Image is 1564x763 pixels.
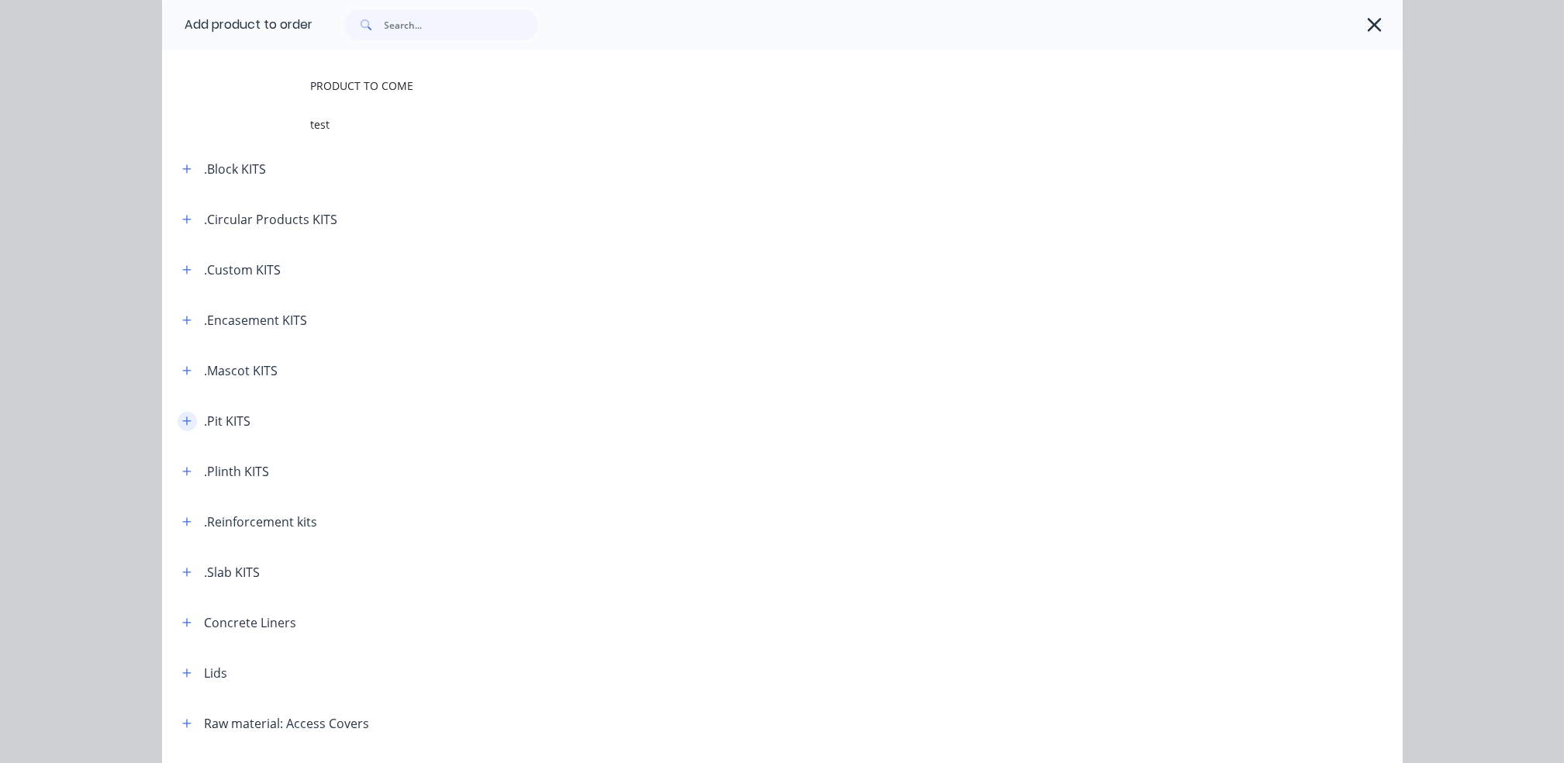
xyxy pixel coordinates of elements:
input: Search... [385,9,538,40]
div: Raw material: Access Covers [205,714,370,733]
div: .Reinforcement kits [205,513,318,531]
div: .Pit KITS [205,412,251,430]
div: .Block KITS [205,160,267,178]
span: PRODUCT TO COME [311,78,1184,94]
div: .Circular Products KITS [205,210,338,229]
span: test [311,116,1184,133]
div: .Encasement KITS [205,311,308,330]
div: Concrete Liners [205,613,297,632]
div: .Mascot KITS [205,361,278,380]
div: .Slab KITS [205,563,261,582]
div: Lids [205,664,228,682]
div: .Custom KITS [205,261,281,279]
div: .Plinth KITS [205,462,270,481]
